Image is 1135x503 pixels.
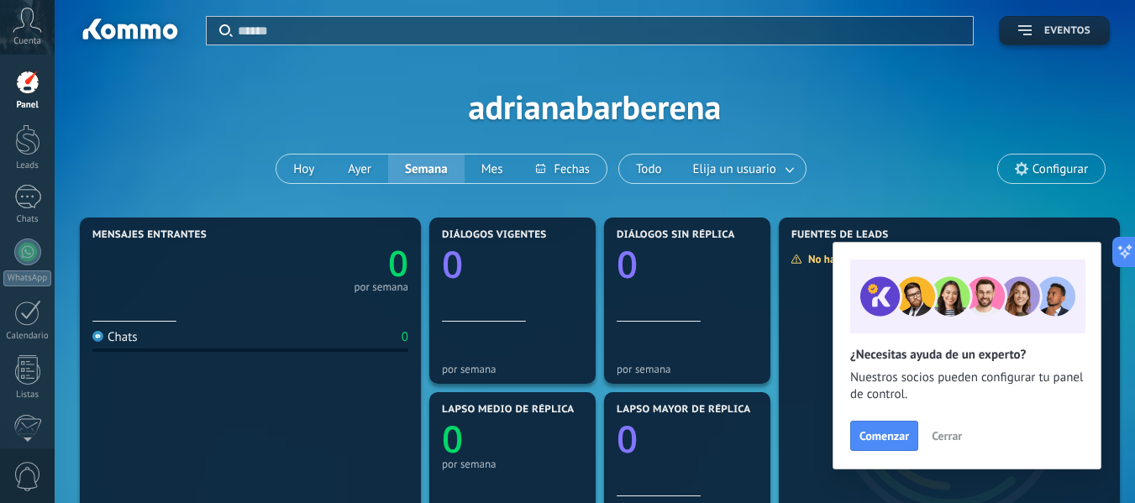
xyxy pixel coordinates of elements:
h2: ¿Necesitas ayuda de un experto? [850,347,1084,363]
div: Leads [3,160,52,171]
img: Chats [92,331,103,342]
span: Diálogos sin réplica [617,229,735,241]
span: Elija un usuario [690,158,780,181]
span: Comenzar [859,430,909,442]
div: No hay suficientes datos para mostrar [791,252,995,266]
button: Mes [465,155,520,183]
div: Chats [3,214,52,225]
span: Fuentes de leads [791,229,889,241]
div: Calendario [3,331,52,342]
div: por semana [354,283,408,291]
text: 0 [442,238,463,289]
span: Mensajes entrantes [92,229,207,241]
span: Configurar [1033,162,1088,176]
span: Diálogos vigentes [442,229,547,241]
span: Lapso medio de réplica [442,404,575,416]
text: 0 [388,239,408,287]
span: Nuestros socios pueden configurar tu panel de control. [850,369,1084,403]
div: por semana [617,363,758,375]
span: Eventos [1044,25,1090,37]
button: Ayer [331,155,388,183]
a: 0 [250,239,408,287]
div: Panel [3,100,52,111]
div: Chats [92,329,138,345]
div: 0 [402,329,408,345]
button: Elija un usuario [679,155,806,183]
text: 0 [442,413,463,464]
span: Cuenta [13,36,41,47]
button: Hoy [276,155,331,183]
div: WhatsApp [3,270,51,286]
button: Semana [388,155,465,183]
text: 0 [617,413,638,464]
button: Eventos [999,16,1110,45]
span: Cerrar [932,430,962,442]
text: 0 [617,238,638,289]
button: Fechas [519,155,606,183]
div: por semana [442,363,583,375]
span: Lapso mayor de réplica [617,404,750,416]
button: Comenzar [850,421,918,451]
button: Todo [619,155,679,183]
div: Listas [3,390,52,401]
button: Cerrar [924,423,969,448]
div: por semana [442,458,583,470]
